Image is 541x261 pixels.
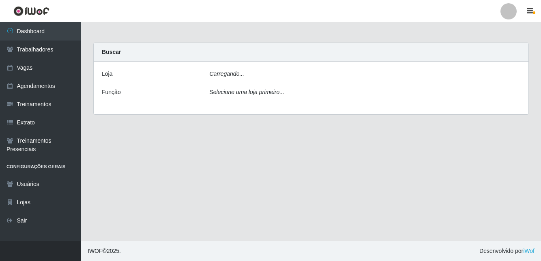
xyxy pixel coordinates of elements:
[102,49,121,55] strong: Buscar
[210,71,245,77] i: Carregando...
[210,89,284,95] i: Selecione uma loja primeiro...
[13,6,49,16] img: CoreUI Logo
[479,247,535,255] span: Desenvolvido por
[523,248,535,254] a: iWof
[102,70,112,78] label: Loja
[102,88,121,96] label: Função
[88,248,103,254] span: IWOF
[88,247,121,255] span: © 2025 .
